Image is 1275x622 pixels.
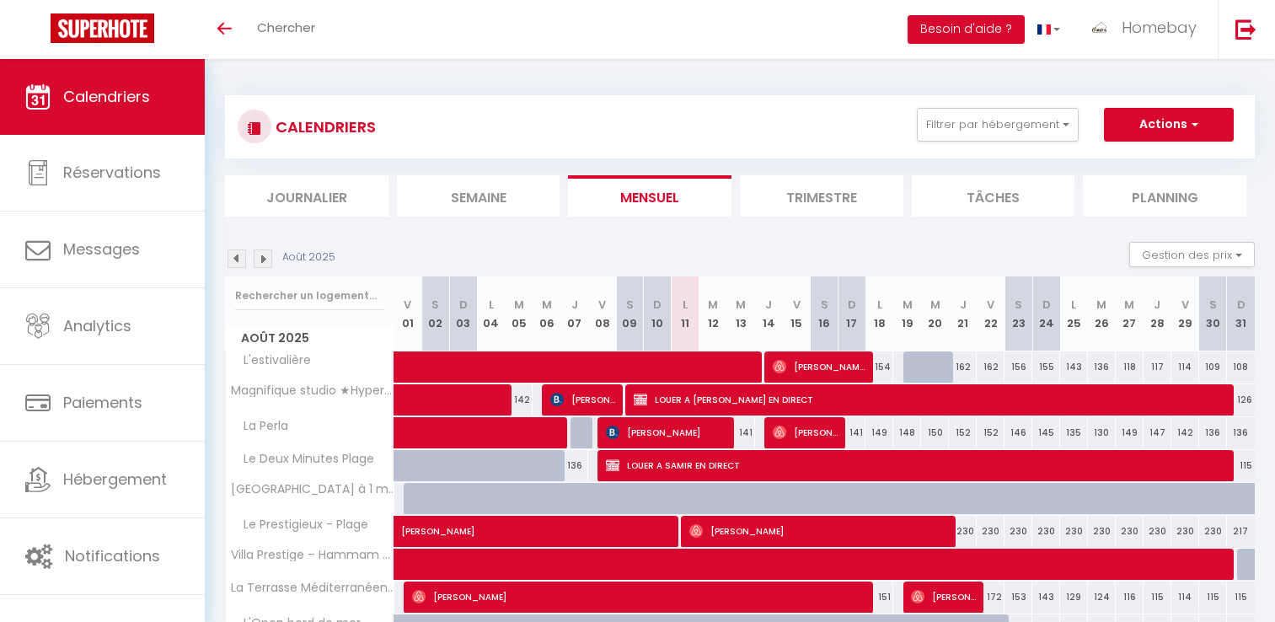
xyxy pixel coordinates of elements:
[911,581,976,613] span: [PERSON_NAME]
[477,276,505,351] th: 04
[1209,297,1217,313] abbr: S
[1004,351,1032,383] div: 156
[1227,351,1255,383] div: 108
[228,384,397,397] span: Magnifique studio ★Hypercentre★Trains★Plages 🏖 ☀️ 🏝
[1227,417,1255,448] div: 136
[63,392,142,413] span: Paiements
[1032,417,1060,448] div: 145
[63,315,131,336] span: Analytics
[1235,19,1256,40] img: logout
[877,297,882,313] abbr: L
[228,483,397,496] span: [GEOGRAPHIC_DATA] à 1 minute a pied
[1004,516,1032,547] div: 230
[394,516,422,548] a: [PERSON_NAME]
[977,582,1004,613] div: 172
[588,276,616,351] th: 08
[1171,582,1199,613] div: 114
[63,162,161,183] span: Réservations
[653,297,662,313] abbr: D
[1199,516,1227,547] div: 230
[1032,582,1060,613] div: 143
[568,175,731,217] li: Mensuel
[394,276,422,351] th: 01
[459,297,468,313] abbr: D
[1122,17,1197,38] span: Homebay
[228,582,397,594] span: La Terrasse Méditerranéenne - Piscine
[1227,516,1255,547] div: 217
[1071,297,1076,313] abbr: L
[1116,582,1144,613] div: 116
[63,239,140,260] span: Messages
[550,383,615,416] span: [PERSON_NAME]
[1129,242,1255,267] button: Gestion des prix
[1096,297,1106,313] abbr: M
[765,297,772,313] abbr: J
[616,276,644,351] th: 09
[930,297,940,313] abbr: M
[489,297,494,313] abbr: L
[912,175,1075,217] li: Tâches
[1199,582,1227,613] div: 115
[1083,175,1246,217] li: Planning
[514,297,524,313] abbr: M
[848,297,856,313] abbr: D
[1004,276,1032,351] th: 23
[257,19,315,36] span: Chercher
[773,416,838,448] span: [PERSON_NAME]
[1171,351,1199,383] div: 114
[1227,582,1255,613] div: 115
[949,417,977,448] div: 152
[683,297,688,313] abbr: L
[917,108,1079,142] button: Filtrer par hébergement
[1088,276,1116,351] th: 26
[1199,417,1227,448] div: 136
[1085,15,1111,40] img: ...
[421,276,449,351] th: 02
[282,249,335,265] p: Août 2025
[1104,108,1234,142] button: Actions
[903,297,913,313] abbr: M
[606,416,726,448] span: [PERSON_NAME]
[65,545,160,566] span: Notifications
[987,297,994,313] abbr: V
[397,175,560,217] li: Semaine
[412,581,866,613] span: [PERSON_NAME]
[1154,297,1160,313] abbr: J
[228,417,292,436] span: La Perla
[598,297,606,313] abbr: V
[1116,417,1144,448] div: 149
[865,276,893,351] th: 18
[1171,516,1199,547] div: 230
[1015,297,1022,313] abbr: S
[1227,276,1255,351] th: 31
[1199,351,1227,383] div: 109
[533,276,560,351] th: 06
[560,276,588,351] th: 07
[606,449,1227,481] span: LOUER A SAMIR EN DIRECT
[228,516,372,534] span: Le Prestigieux - Plage
[1227,384,1255,416] div: 126
[672,276,699,351] th: 11
[228,549,397,561] span: Villa Prestige – Hammam & Piscine
[921,417,949,448] div: 150
[1144,351,1171,383] div: 117
[626,297,634,313] abbr: S
[51,13,154,43] img: Super Booking
[1060,417,1088,448] div: 135
[228,351,315,370] span: L'estivalière
[949,351,977,383] div: 162
[960,297,967,313] abbr: J
[1088,417,1116,448] div: 130
[773,351,865,383] span: [PERSON_NAME]
[644,276,672,351] th: 10
[699,276,727,351] th: 12
[783,276,811,351] th: 15
[689,515,949,547] span: [PERSON_NAME]
[1116,351,1144,383] div: 118
[865,582,893,613] div: 151
[1060,276,1088,351] th: 25
[1171,417,1199,448] div: 142
[1181,297,1189,313] abbr: V
[1060,516,1088,547] div: 230
[634,383,1227,416] span: LOUER A [PERSON_NAME] EN DIRECT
